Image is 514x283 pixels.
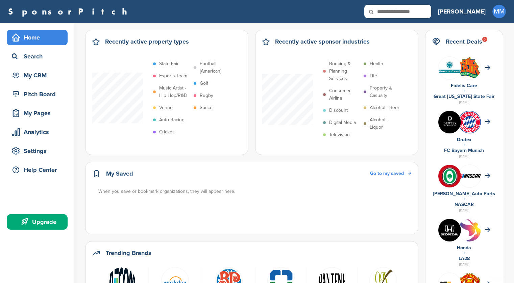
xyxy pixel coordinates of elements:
[458,174,481,178] img: 7569886e 0a8b 4460 bc64 d028672dde70
[492,5,506,18] span: MM
[370,60,383,68] p: Health
[7,162,68,178] a: Help Center
[438,165,461,187] img: V7vhzcmg 400x400
[457,137,471,143] a: Drutex
[432,207,496,213] div: [DATE]
[10,69,68,81] div: My CRM
[463,142,465,148] a: +
[106,169,133,178] h2: My Saved
[98,188,412,195] div: When you save or bookmark organizations, they will appear here.
[159,128,174,136] p: Cricket
[329,107,348,114] p: Discount
[200,92,213,99] p: Rugby
[433,191,495,197] a: [PERSON_NAME] Auto Parts
[7,68,68,83] a: My CRM
[159,60,179,68] p: State Fair
[370,104,399,111] p: Alcohol - Beer
[487,256,509,278] iframe: Button to launch messaging window
[159,72,187,80] p: Esports Team
[200,104,214,111] p: Soccer
[459,256,470,261] a: LA28
[432,261,496,267] div: [DATE]
[432,153,496,159] div: [DATE]
[7,30,68,45] a: Home
[7,105,68,121] a: My Pages
[463,250,465,256] a: +
[329,87,360,102] p: Consumer Airline
[463,88,465,94] a: +
[159,84,190,99] p: Music Artist - Hip Hop/R&B
[370,116,401,131] p: Alcohol - Liquor
[10,145,68,157] div: Settings
[10,107,68,119] div: My Pages
[159,116,185,124] p: Auto Racing
[444,148,484,153] a: FC Bayern Munich
[370,72,377,80] p: Life
[8,7,131,16] a: SponsorPitch
[106,248,151,258] h2: Trending Brands
[458,57,481,79] img: Download
[438,111,461,133] img: Images (4)
[455,202,474,207] a: NASCAR
[329,119,356,126] p: Digital Media
[10,50,68,62] div: Search
[438,7,486,16] h3: [PERSON_NAME]
[200,60,231,75] p: Football (American)
[370,84,401,99] p: Property & Casualty
[105,37,189,46] h2: Recently active property types
[200,80,208,87] p: Golf
[434,94,495,99] a: Great [US_STATE] State Fair
[446,37,482,46] h2: Recent Deals
[10,216,68,228] div: Upgrade
[329,131,350,138] p: Television
[10,31,68,44] div: Home
[432,99,496,105] div: [DATE]
[370,170,411,177] a: Go to my saved
[451,83,477,88] a: Fidelis Care
[482,37,487,42] div: 6
[457,245,471,251] a: Honda
[7,143,68,159] a: Settings
[7,124,68,140] a: Analytics
[438,57,461,79] img: Data
[7,214,68,230] a: Upgrade
[159,104,173,111] p: Venue
[10,164,68,176] div: Help Center
[10,126,68,138] div: Analytics
[275,37,370,46] h2: Recently active sponsor industries
[438,219,461,241] img: Kln5su0v 400x400
[7,86,68,102] a: Pitch Board
[458,111,481,133] img: Open uri20141112 64162 1l1jknv?1415809301
[458,219,481,259] img: La 2028 olympics logo
[438,4,486,19] a: [PERSON_NAME]
[10,88,68,100] div: Pitch Board
[463,196,465,202] a: +
[370,171,404,176] span: Go to my saved
[329,60,360,82] p: Booking & Planning Services
[7,49,68,64] a: Search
